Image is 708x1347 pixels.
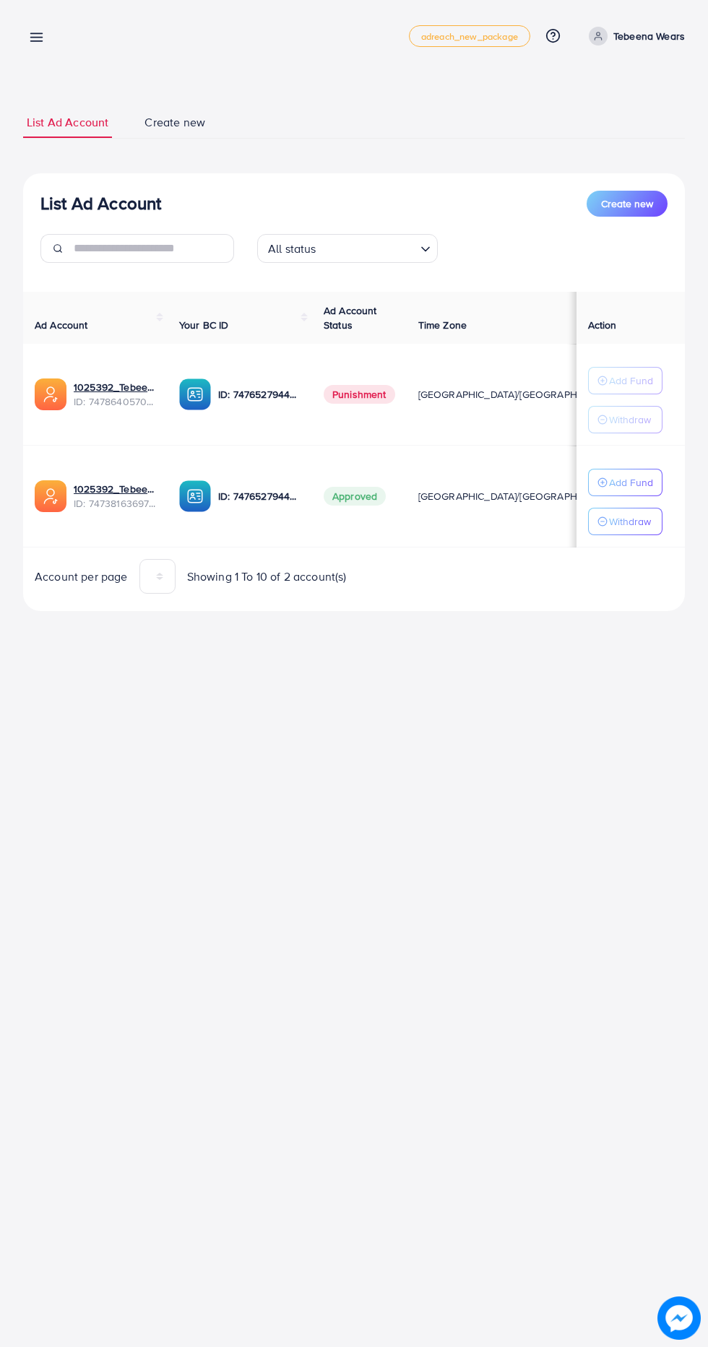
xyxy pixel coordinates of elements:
[35,378,66,410] img: ic-ads-acc.e4c84228.svg
[324,303,377,332] span: Ad Account Status
[74,394,156,409] span: ID: 7478640570643251201
[218,488,301,505] p: ID: 7476527944945549313
[588,469,662,496] button: Add Fund
[179,480,211,512] img: ic-ba-acc.ded83a64.svg
[613,27,685,45] p: Tebeena Wears
[588,406,662,433] button: Withdraw
[74,482,156,496] a: 1025392_Tebeenawears Ad account_1740133483196
[418,387,619,402] span: [GEOGRAPHIC_DATA]/[GEOGRAPHIC_DATA]
[324,385,395,404] span: Punishment
[179,378,211,410] img: ic-ba-acc.ded83a64.svg
[657,1296,701,1340] img: image
[74,380,156,394] a: 1025392_Tebeena_1741256711649
[609,513,651,530] p: Withdraw
[265,238,319,259] span: All status
[588,508,662,535] button: Withdraw
[35,318,88,332] span: Ad Account
[179,318,229,332] span: Your BC ID
[409,25,530,47] a: adreach_new_package
[218,386,301,403] p: ID: 7476527944945549313
[587,191,668,217] button: Create new
[35,568,128,585] span: Account per page
[609,474,653,491] p: Add Fund
[74,380,156,410] div: <span class='underline'>1025392_Tebeena_1741256711649</span></br>7478640570643251201
[257,234,438,263] div: Search for option
[601,196,653,211] span: Create new
[609,372,653,389] p: Add Fund
[27,114,108,131] span: List Ad Account
[609,411,651,428] p: Withdraw
[583,27,685,46] a: Tebeena Wears
[588,318,617,332] span: Action
[40,193,161,214] h3: List Ad Account
[418,489,619,503] span: [GEOGRAPHIC_DATA]/[GEOGRAPHIC_DATA]
[324,487,386,506] span: Approved
[321,235,415,259] input: Search for option
[418,318,467,332] span: Time Zone
[74,496,156,511] span: ID: 7473816369705009168
[588,367,662,394] button: Add Fund
[187,568,347,585] span: Showing 1 To 10 of 2 account(s)
[144,114,205,131] span: Create new
[35,480,66,512] img: ic-ads-acc.e4c84228.svg
[421,32,518,41] span: adreach_new_package
[74,482,156,511] div: <span class='underline'>1025392_Tebeenawears Ad account_1740133483196</span></br>7473816369705009168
